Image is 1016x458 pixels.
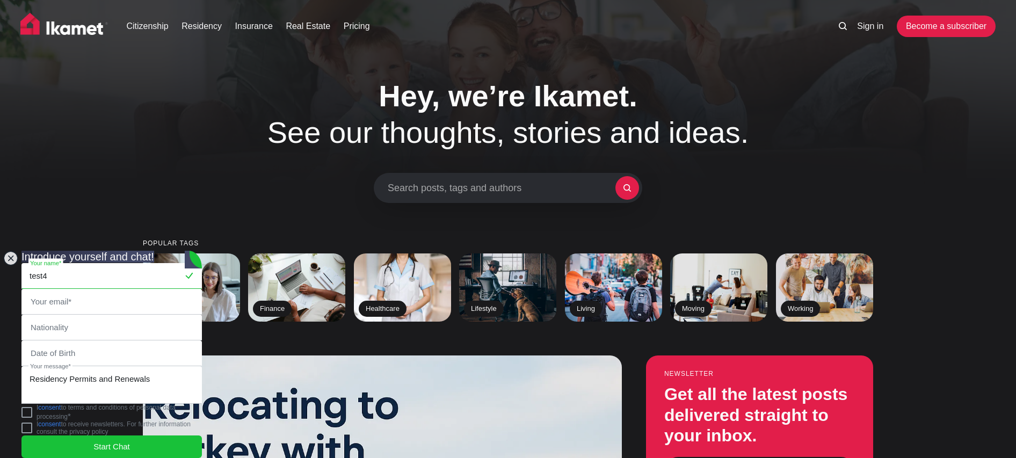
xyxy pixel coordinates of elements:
[38,404,61,411] a: consent
[897,16,996,37] a: Become a subscriber
[37,420,191,435] jdiv: I to receive newsletters. For further information consult the privacy policy
[388,183,615,194] span: Search posts, tags and authors
[781,301,820,317] h2: Working
[286,20,330,33] a: Real Estate
[126,20,168,33] a: Citizenship
[354,253,451,322] a: Healthcare
[379,79,637,113] span: Hey, we’re Ikamet.
[570,301,602,317] h2: Living
[182,20,222,33] a: Residency
[459,253,556,322] a: Lifestyle
[464,301,504,317] h2: Lifestyle
[664,384,855,446] h3: Get all the latest posts delivered straight to your inbox.
[93,441,130,453] span: Start Chat
[776,253,873,322] a: Working
[22,341,201,366] input: YYYY-MM-DD
[670,253,767,322] a: Moving
[235,20,273,33] a: Insurance
[664,370,855,377] small: Newsletter
[857,20,883,33] a: Sign in
[253,301,292,317] h2: Finance
[248,253,345,322] a: Finance
[20,13,108,40] img: Ikamet home
[234,78,782,150] h1: See our thoughts, stories and ideas.
[359,301,407,317] h2: Healthcare
[344,20,370,33] a: Pricing
[143,342,873,349] small: What’s new?
[37,404,176,420] jdiv: I to terms and conditions of personal data processing
[565,253,662,322] a: Living
[143,240,873,247] small: Popular tags
[38,420,61,428] a: consent
[675,301,712,317] h2: Moving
